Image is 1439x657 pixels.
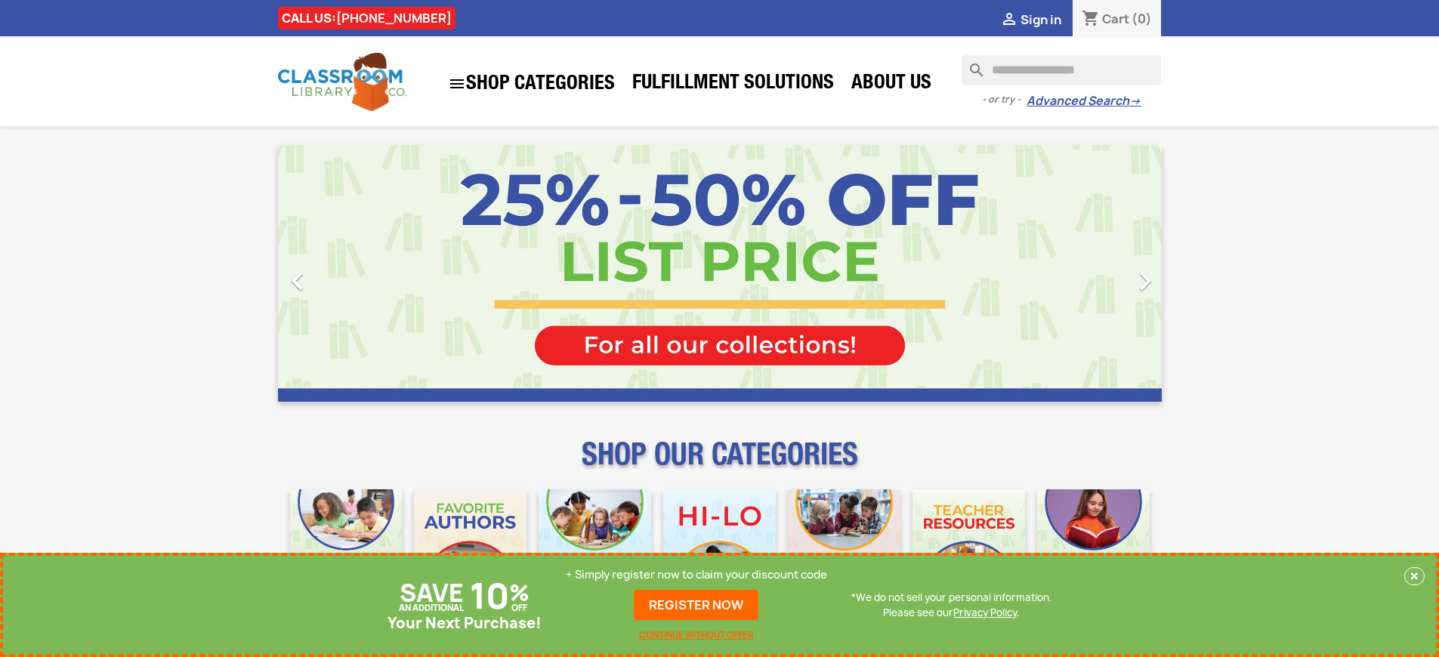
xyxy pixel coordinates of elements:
ul: Carousel container [278,145,1162,402]
span: - or try - [982,92,1027,107]
span: → [1129,94,1141,109]
a: Previous [278,145,411,402]
a: Next [1029,145,1162,402]
i: search [962,55,980,73]
i:  [1000,11,1018,29]
i: shopping_cart [1082,11,1100,29]
img: CLC_Phonics_And_Decodables_Mobile.jpg [539,489,651,602]
img: Classroom Library Company [278,53,406,111]
span: (0) [1132,11,1152,27]
img: CLC_Teacher_Resources_Mobile.jpg [912,489,1025,602]
p: SHOP OUR CATEGORIES [278,450,1162,477]
img: CLC_HiLo_Mobile.jpg [663,489,776,602]
i:  [279,262,317,300]
a: About Us [844,69,939,100]
i:  [1126,262,1164,300]
a: Fulfillment Solutions [625,69,841,100]
i:  [448,75,466,93]
div: CALL US: [278,7,455,29]
span: Cart [1102,11,1129,27]
a: Advanced Search→ [1027,94,1141,109]
a: [PHONE_NUMBER] [336,10,452,26]
img: CLC_Bulk_Mobile.jpg [290,489,403,602]
a: SHOP CATEGORIES [440,67,622,100]
input: Search [962,55,1161,85]
img: CLC_Favorite_Authors_Mobile.jpg [414,489,527,602]
img: CLC_Dyslexia_Mobile.jpg [1037,489,1150,602]
a:  Sign in [1000,11,1061,28]
img: CLC_Fiction_Nonfiction_Mobile.jpg [788,489,900,602]
span: Sign in [1021,11,1061,28]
